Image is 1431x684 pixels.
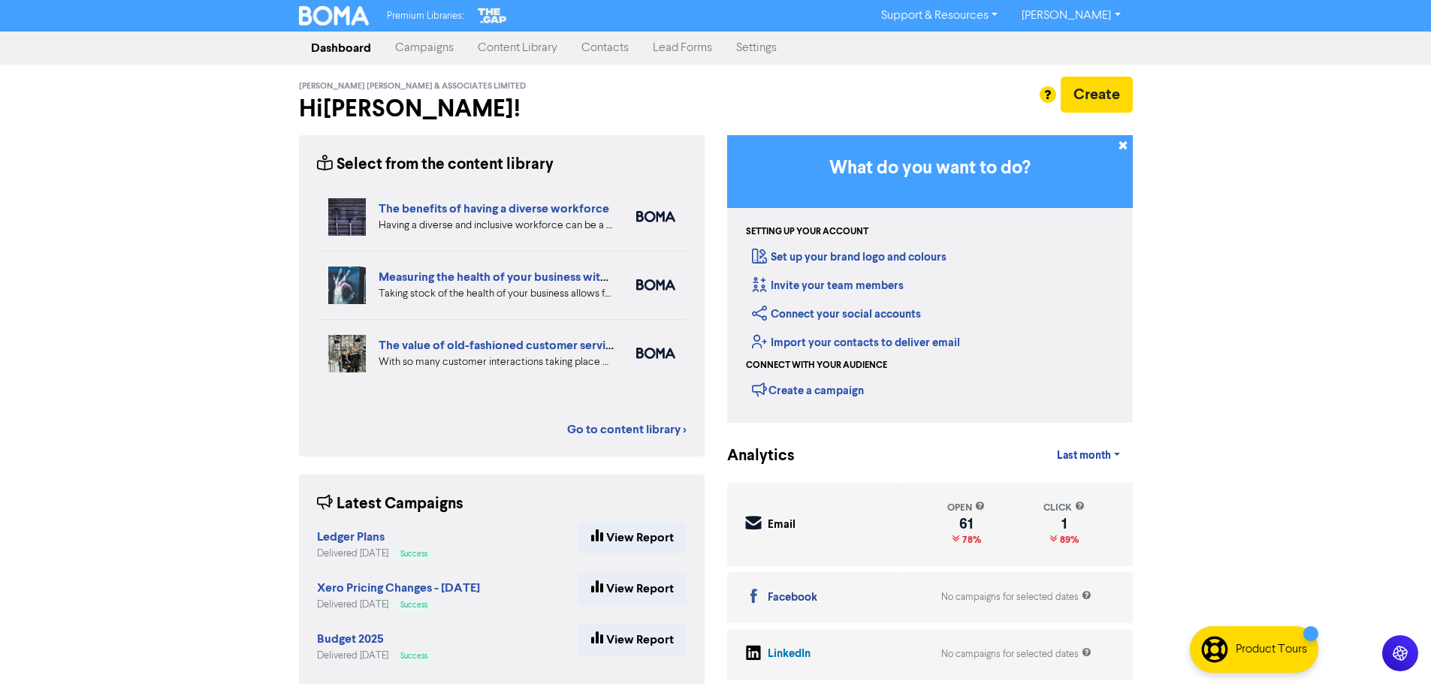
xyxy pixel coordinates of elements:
[941,647,1091,661] div: No campaigns for selected dates
[768,589,817,607] div: Facebook
[379,286,614,302] div: Taking stock of the health of your business allows for more effective planning, early warning abo...
[317,153,554,176] div: Select from the content library
[1043,518,1085,530] div: 1
[317,532,385,544] a: Ledger Plans
[578,624,687,655] a: View Report
[959,534,981,546] span: 78%
[1010,4,1132,28] a: [PERSON_NAME]
[947,518,985,530] div: 61
[1057,534,1079,546] span: 89%
[379,354,614,370] div: With so many customer interactions taking place online, your online customer service has to be fi...
[400,652,427,660] span: Success
[379,201,609,216] a: The benefits of having a diverse workforce
[567,420,687,438] a: Go to content library >
[746,225,868,239] div: Setting up your account
[475,6,509,26] img: The Gap
[752,279,904,293] a: Invite your team members
[578,522,687,553] a: View Report
[941,590,1091,604] div: No campaigns for selected dates
[636,279,675,291] img: boma_accounting
[299,95,705,123] h2: Hi [PERSON_NAME] !
[636,211,675,222] img: boma
[752,250,946,264] a: Set up your brand logo and colours
[750,158,1110,179] h3: What do you want to do?
[578,573,687,604] a: View Report
[383,33,466,63] a: Campaigns
[317,634,384,646] a: Budget 2025
[317,583,480,595] a: Xero Pricing Changes - [DATE]
[317,631,384,646] strong: Budget 2025
[400,601,427,609] span: Success
[317,598,480,612] div: Delivered [DATE]
[317,529,385,544] strong: Ledger Plans
[768,517,796,534] div: Email
[569,33,641,63] a: Contacts
[768,646,811,663] div: LinkedIn
[387,11,463,21] span: Premium Libraries:
[317,547,433,561] div: Delivered [DATE]
[379,338,731,353] a: The value of old-fashioned customer service: getting data insights
[1356,612,1431,684] iframe: Chat Widget
[641,33,724,63] a: Lead Forms
[727,444,776,468] div: Analytics
[1061,77,1133,113] button: Create
[724,33,789,63] a: Settings
[379,218,614,234] div: Having a diverse and inclusive workforce can be a major boost for your business. We list four of ...
[379,270,688,285] a: Measuring the health of your business with ratio measures
[317,649,433,663] div: Delivered [DATE]
[466,33,569,63] a: Content Library
[869,4,1010,28] a: Support & Resources
[1045,441,1132,471] a: Last month
[636,348,675,359] img: boma
[299,81,526,92] span: [PERSON_NAME] [PERSON_NAME] & Associates Limited
[1057,449,1111,463] span: Last month
[752,378,864,401] div: Create a campaign
[752,307,921,321] a: Connect your social accounts
[299,6,370,26] img: BOMA Logo
[1043,501,1085,515] div: click
[400,550,427,558] span: Success
[727,135,1133,423] div: Getting Started in BOMA
[746,359,887,372] div: Connect with your audience
[947,501,985,515] div: open
[752,336,960,350] a: Import your contacts to deliver email
[299,33,383,63] a: Dashboard
[317,580,480,595] strong: Xero Pricing Changes - [DATE]
[317,493,463,516] div: Latest Campaigns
